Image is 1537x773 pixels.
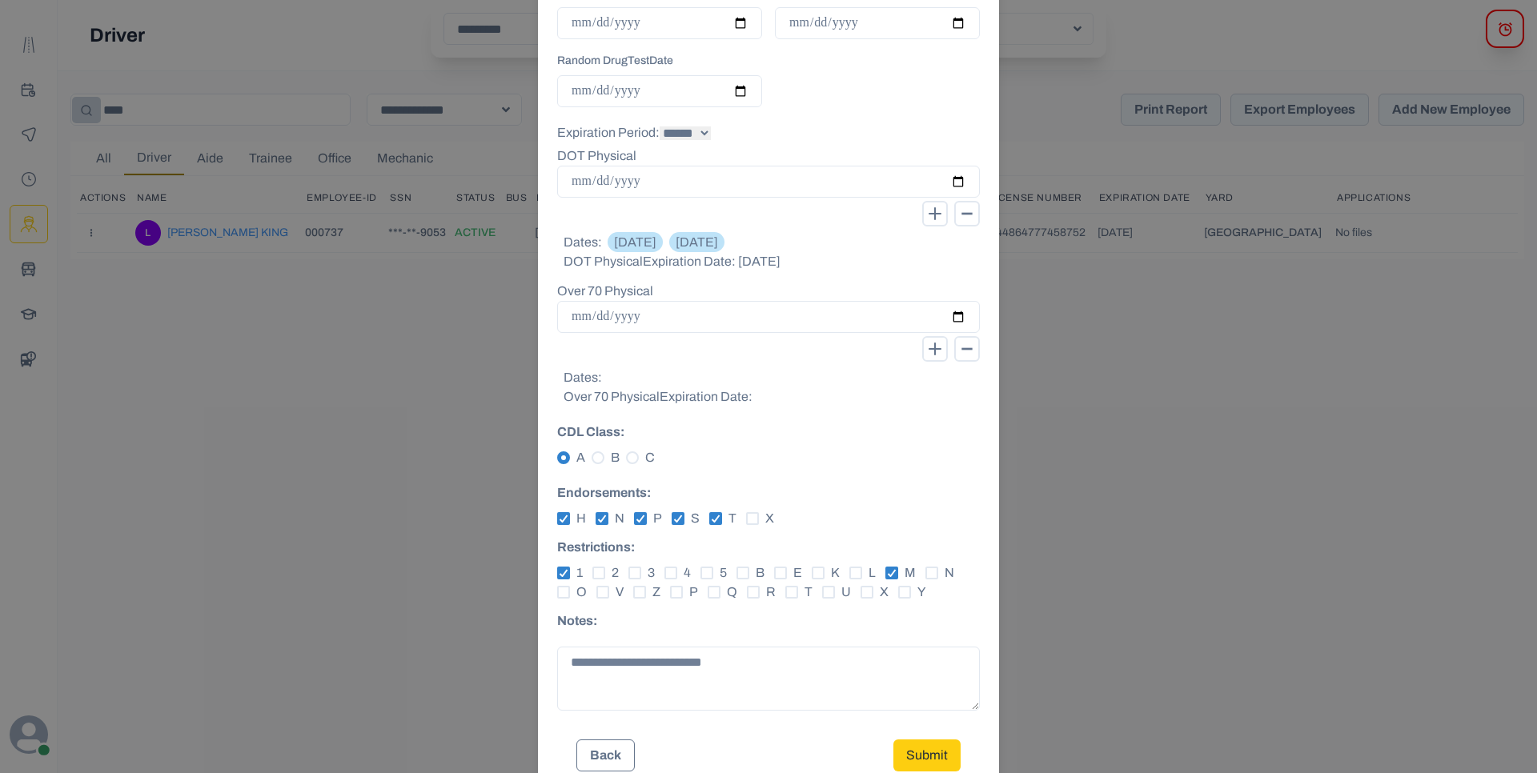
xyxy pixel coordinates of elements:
[557,483,970,503] label: Endorsements :
[945,563,954,583] span: N
[557,52,752,69] label: Random DrugTestDate
[689,583,698,602] span: P
[564,368,973,387] p: Dates:
[727,583,737,602] span: Q
[615,509,624,528] span: N
[557,126,660,139] label: Expiration Period:
[576,739,635,771] button: Back
[648,563,655,583] span: 3
[564,387,973,407] p: Over 70 Physical Expiration Date:
[954,336,980,362] button: Remove last elderlyPhysical date
[720,563,727,583] span: 5
[922,336,948,362] button: Add elderlyPhysical date
[728,509,736,528] span: T
[831,563,840,583] span: K
[576,509,586,528] span: H
[766,583,776,602] span: R
[611,448,620,467] span: B
[893,739,961,771] button: Submit
[765,509,774,528] span: X
[954,201,980,226] button: Remove last physical date
[557,423,970,442] label: CDL Class :
[557,611,970,631] label: Notes:
[616,583,624,602] span: V
[576,583,587,602] span: O
[917,583,925,602] span: Y
[756,563,764,583] span: B
[669,232,724,252] span: [DATE]
[653,509,662,528] span: P
[869,563,876,583] span: L
[564,233,973,252] p: Dates:
[652,583,660,602] span: Z
[684,563,691,583] span: 4
[922,201,948,226] button: Add physical date
[612,563,619,583] span: 2
[880,583,889,602] span: X
[564,252,973,271] p: DOT Physical Expiration Date: [DATE]
[841,583,851,602] span: U
[691,509,700,528] span: S
[645,448,655,467] span: C
[557,538,970,557] label: Restrictions :
[608,232,663,252] span: [DATE]
[905,563,916,583] span: M
[805,583,813,602] span: T
[557,282,980,301] label: Over 70 Physical
[793,563,802,583] span: E
[576,448,585,467] span: A
[557,146,980,166] label: DOT Physical
[576,563,583,583] span: 1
